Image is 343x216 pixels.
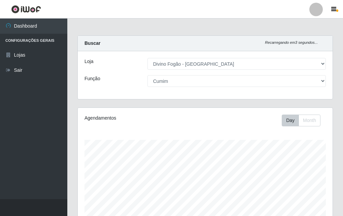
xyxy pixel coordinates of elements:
i: Recarregando em 3 segundos... [265,40,318,44]
div: Toolbar with button groups [282,115,326,126]
button: Month [299,115,320,126]
strong: Buscar [84,40,100,46]
label: Função [84,75,100,82]
label: Loja [84,58,93,65]
div: Agendamentos [84,115,179,122]
div: First group [282,115,320,126]
button: Day [282,115,299,126]
img: CoreUI Logo [11,5,41,13]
